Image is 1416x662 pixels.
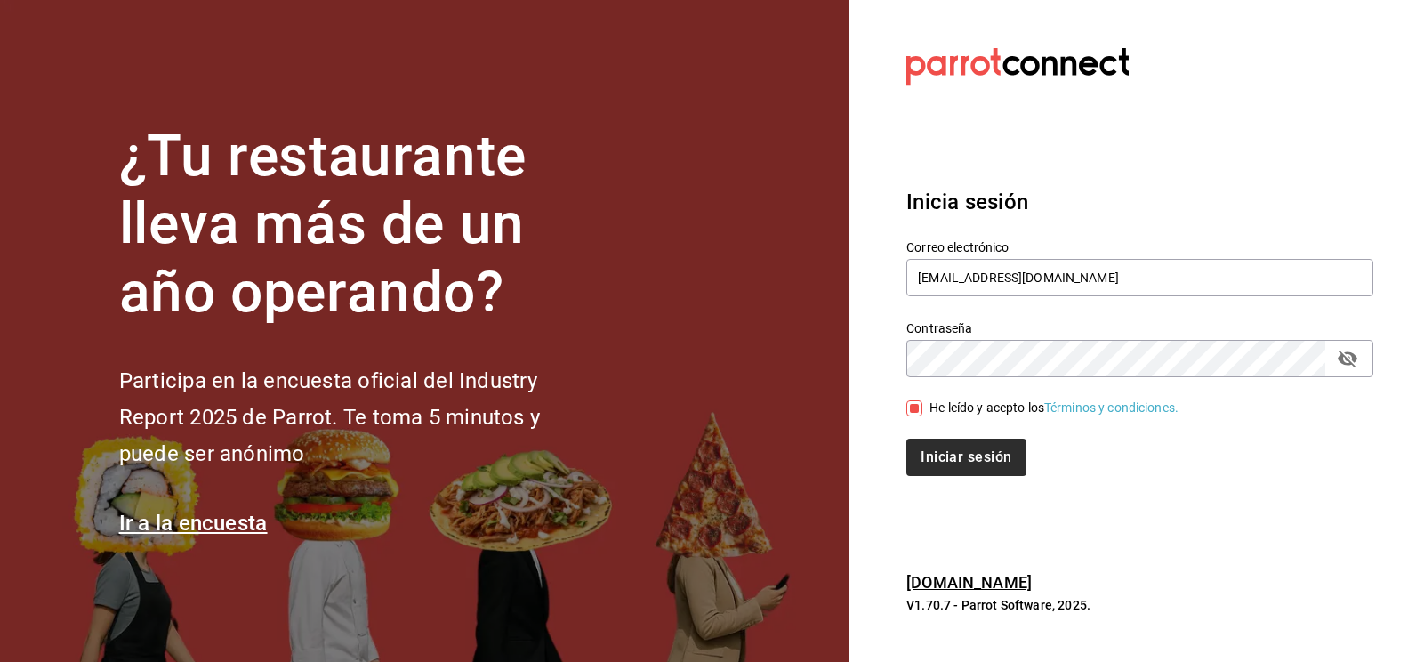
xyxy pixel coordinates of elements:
h1: ¿Tu restaurante lleva más de un año operando? [119,123,599,327]
h2: Participa en la encuesta oficial del Industry Report 2025 de Parrot. Te toma 5 minutos y puede se... [119,363,599,472]
div: He leído y acepto los [929,399,1179,417]
input: Ingresa tu correo electrónico [906,259,1373,296]
a: Ir a la encuesta [119,511,268,536]
p: V1.70.7 - Parrot Software, 2025. [906,596,1373,614]
button: passwordField [1332,343,1363,374]
label: Contraseña [906,321,1373,334]
h3: Inicia sesión [906,186,1373,218]
button: Iniciar sesión [906,439,1026,476]
a: Términos y condiciones. [1044,400,1179,415]
a: [DOMAIN_NAME] [906,573,1032,592]
label: Correo electrónico [906,240,1373,253]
